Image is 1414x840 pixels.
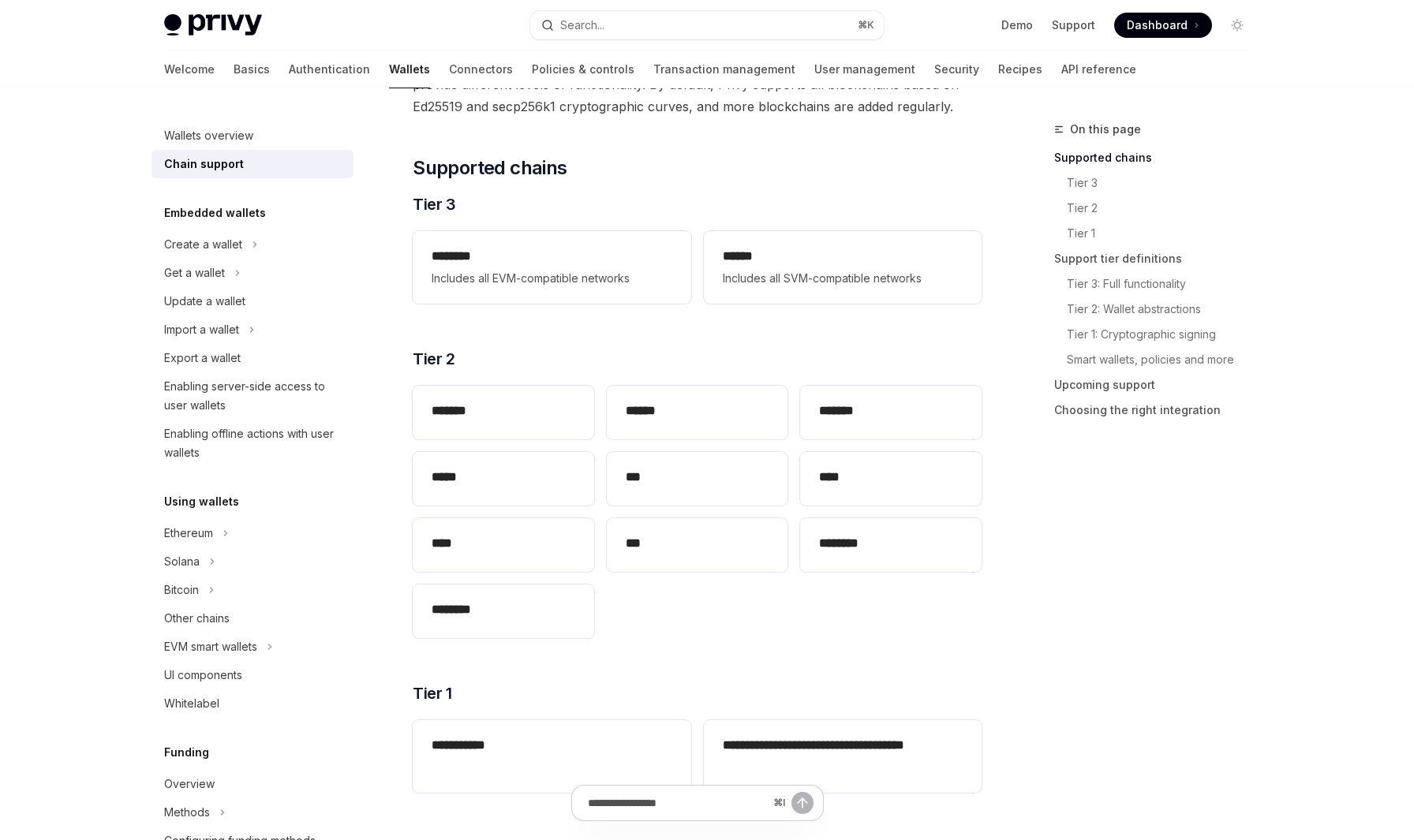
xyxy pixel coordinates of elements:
a: Export a wallet [151,344,353,372]
div: Other chains [164,609,230,628]
button: Toggle Import a wallet section [151,315,353,344]
a: **** *Includes all SVM-compatible networks [704,231,982,304]
a: Tier 1: Cryptographic signing [1054,322,1262,347]
a: Supported chains [1054,145,1262,170]
button: Toggle Get a wallet section [151,259,353,287]
a: Tier 1 [1054,221,1262,246]
span: ⌘ K [858,19,874,32]
div: Export a wallet [164,349,241,368]
img: light logo [164,14,262,36]
a: Dashboard [1114,13,1212,38]
button: Open search [530,11,884,39]
span: Includes all EVM-compatible networks [432,269,671,288]
button: Toggle Methods section [151,798,353,827]
a: Upcoming support [1054,372,1262,398]
button: Toggle Bitcoin section [151,576,353,604]
a: Tier 2: Wallet abstractions [1054,297,1262,322]
a: Policies & controls [532,50,634,88]
div: Overview [164,775,215,793]
a: Chain support [151,150,353,178]
button: Toggle EVM smart wallets section [151,633,353,661]
a: Whitelabel [151,689,353,718]
div: Enabling server-side access to user wallets [164,377,344,415]
input: Ask a question... [588,786,767,820]
a: Demo [1001,17,1033,33]
a: Smart wallets, policies and more [1054,347,1262,372]
h5: Embedded wallets [164,203,266,222]
div: Solana [164,552,200,571]
button: Toggle Solana section [151,547,353,576]
a: UI components [151,661,353,689]
a: Welcome [164,50,215,88]
span: Includes all SVM-compatible networks [723,269,963,288]
h5: Using wallets [164,492,239,511]
a: Support [1052,17,1095,33]
span: Tier 2 [413,348,454,370]
div: Update a wallet [164,292,245,311]
div: UI components [164,666,242,685]
div: EVM smart wallets [164,637,257,656]
div: Enabling offline actions with user wallets [164,424,344,462]
a: Security [934,50,979,88]
div: Search... [560,16,604,35]
button: Toggle dark mode [1225,13,1250,38]
span: Tier 3 [413,193,455,215]
a: Tier 3 [1054,170,1262,196]
div: Ethereum [164,524,213,543]
a: Wallets [389,50,430,88]
a: Overview [151,770,353,798]
a: Tier 3: Full functionality [1054,271,1262,297]
a: Basics [234,50,270,88]
a: Wallets overview [151,121,353,150]
a: Support tier definitions [1054,246,1262,271]
span: Tier 1 [413,682,451,704]
a: Tier 2 [1054,196,1262,221]
span: On this page [1070,120,1141,139]
a: Enabling offline actions with user wallets [151,420,353,467]
a: Choosing the right integration [1054,398,1262,423]
div: Create a wallet [164,235,242,254]
button: Send message [791,792,814,814]
h5: Funding [164,743,209,762]
div: Wallets overview [164,126,253,145]
a: Connectors [449,50,513,88]
a: Authentication [289,50,370,88]
span: Dashboard [1127,17,1188,33]
a: Update a wallet [151,287,353,315]
a: API reference [1061,50,1136,88]
a: User management [814,50,915,88]
a: **** ***Includes all EVM-compatible networks [413,231,690,304]
a: Enabling server-side access to user wallets [151,372,353,420]
a: Other chains [151,604,353,633]
div: Get a wallet [164,263,225,282]
a: Transaction management [653,50,795,88]
button: Toggle Ethereum section [151,519,353,547]
div: Methods [164,803,210,822]
div: Chain support [164,155,244,174]
a: Recipes [998,50,1042,88]
span: Supported chains [413,155,567,181]
div: Bitcoin [164,581,199,599]
div: Whitelabel [164,694,219,713]
div: Import a wallet [164,320,239,339]
button: Toggle Create a wallet section [151,230,353,259]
